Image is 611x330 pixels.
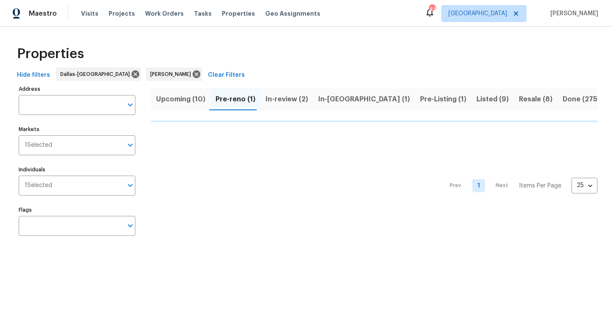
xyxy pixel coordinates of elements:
button: Open [124,139,136,151]
span: [PERSON_NAME] [150,70,194,78]
button: Open [124,99,136,111]
span: Dallas-[GEOGRAPHIC_DATA] [60,70,133,78]
span: [PERSON_NAME] [547,9,598,18]
button: Clear Filters [205,67,248,83]
button: Open [124,220,136,232]
label: Markets [19,127,135,132]
span: Properties [17,50,84,58]
span: [GEOGRAPHIC_DATA] [448,9,507,18]
span: Visits [81,9,98,18]
span: 1 Selected [25,182,52,189]
span: In-review (2) [266,93,308,105]
span: Pre-Listing (1) [420,93,466,105]
span: Work Orders [145,9,184,18]
label: Flags [19,207,135,213]
button: Open [124,179,136,191]
span: Tasks [194,11,212,17]
span: 1 Selected [25,142,52,149]
span: Maestro [29,9,57,18]
span: Resale (8) [519,93,552,105]
a: Goto page 1 [472,179,485,192]
button: Hide filters [14,67,53,83]
label: Individuals [19,167,135,172]
span: Geo Assignments [265,9,320,18]
span: Properties [222,9,255,18]
span: Clear Filters [208,70,245,81]
span: Pre-reno (1) [216,93,255,105]
nav: Pagination Navigation [442,127,597,244]
div: [PERSON_NAME] [146,67,202,81]
p: Items Per Page [519,182,561,190]
span: Listed (9) [476,93,509,105]
span: Hide filters [17,70,50,81]
span: Upcoming (10) [156,93,205,105]
span: Projects [109,9,135,18]
div: Dallas-[GEOGRAPHIC_DATA] [56,67,141,81]
div: 41 [429,5,435,14]
span: Done (275) [563,93,600,105]
span: In-[GEOGRAPHIC_DATA] (1) [318,93,410,105]
label: Address [19,87,135,92]
div: 25 [572,174,597,196]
